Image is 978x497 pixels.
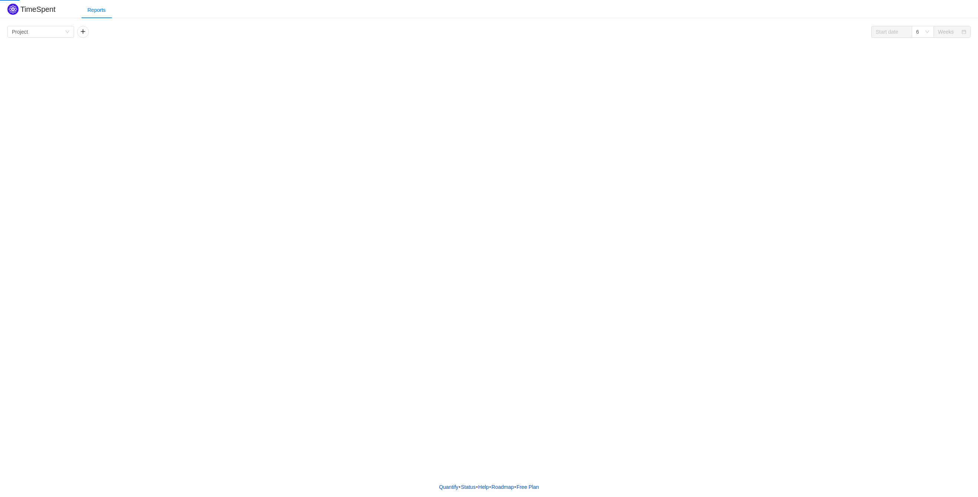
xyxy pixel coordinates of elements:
[514,484,516,490] span: •
[478,481,489,493] a: Help
[962,30,966,35] i: icon: calendar
[460,481,476,493] a: Status
[12,26,28,37] div: Project
[871,26,912,38] input: Start date
[439,481,459,493] a: Quantify
[77,26,89,38] button: icon: plus
[81,2,112,19] div: Reports
[20,5,56,13] h2: TimeSpent
[516,481,539,493] button: Free Plan
[916,26,919,37] div: 6
[938,26,954,37] div: Weeks
[459,484,460,490] span: •
[7,4,19,15] img: Quantify logo
[476,484,478,490] span: •
[491,481,515,493] a: Roadmap
[489,484,491,490] span: •
[925,30,929,35] i: icon: down
[65,30,70,35] i: icon: down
